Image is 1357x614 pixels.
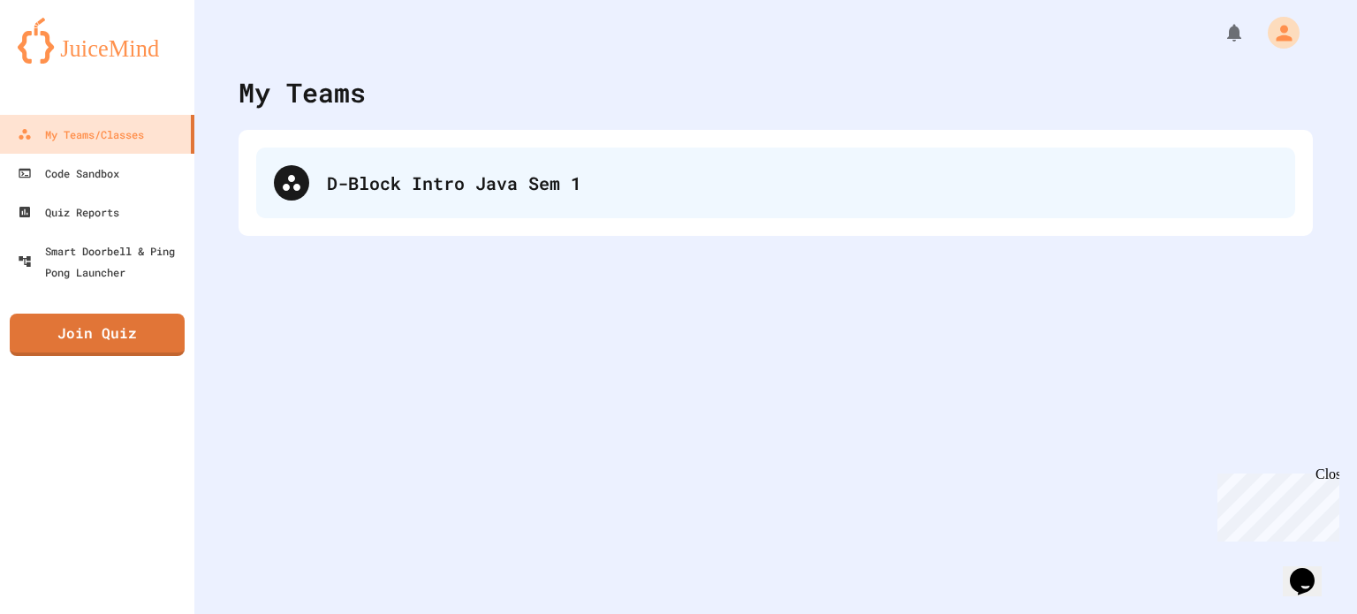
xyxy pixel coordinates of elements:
div: D-Block Intro Java Sem 1 [327,170,1277,196]
iframe: chat widget [1210,466,1339,542]
div: Code Sandbox [18,163,119,184]
div: Chat with us now!Close [7,7,122,112]
iframe: chat widget [1283,543,1339,596]
div: D-Block Intro Java Sem 1 [256,148,1295,218]
div: My Notifications [1191,18,1249,48]
div: My Teams [239,72,366,112]
img: logo-orange.svg [18,18,177,64]
div: Smart Doorbell & Ping Pong Launcher [18,240,187,283]
a: Join Quiz [10,314,185,356]
div: Quiz Reports [18,201,119,223]
div: My Teams/Classes [18,124,144,145]
div: My Account [1249,12,1304,53]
